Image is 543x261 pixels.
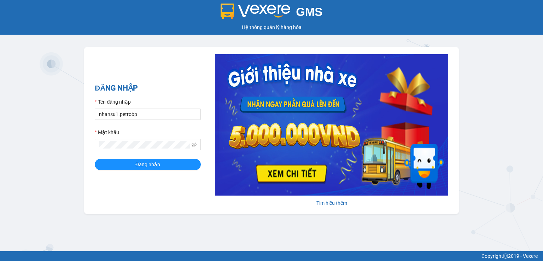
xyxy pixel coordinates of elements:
[135,161,160,168] span: Đăng nhập
[95,159,201,170] button: Đăng nhập
[95,82,201,94] h2: ĐĂNG NHẬP
[503,254,508,259] span: copyright
[95,128,119,136] label: Mật khẩu
[215,54,448,196] img: banner-0
[95,109,201,120] input: Tên đăng nhập
[221,4,291,19] img: logo 2
[192,142,197,147] span: eye-invisible
[221,11,323,16] a: GMS
[5,252,538,260] div: Copyright 2019 - Vexere
[99,141,190,149] input: Mật khẩu
[2,23,541,31] div: Hệ thống quản lý hàng hóa
[296,5,322,18] span: GMS
[95,98,131,106] label: Tên đăng nhập
[215,199,448,207] div: Tìm hiểu thêm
